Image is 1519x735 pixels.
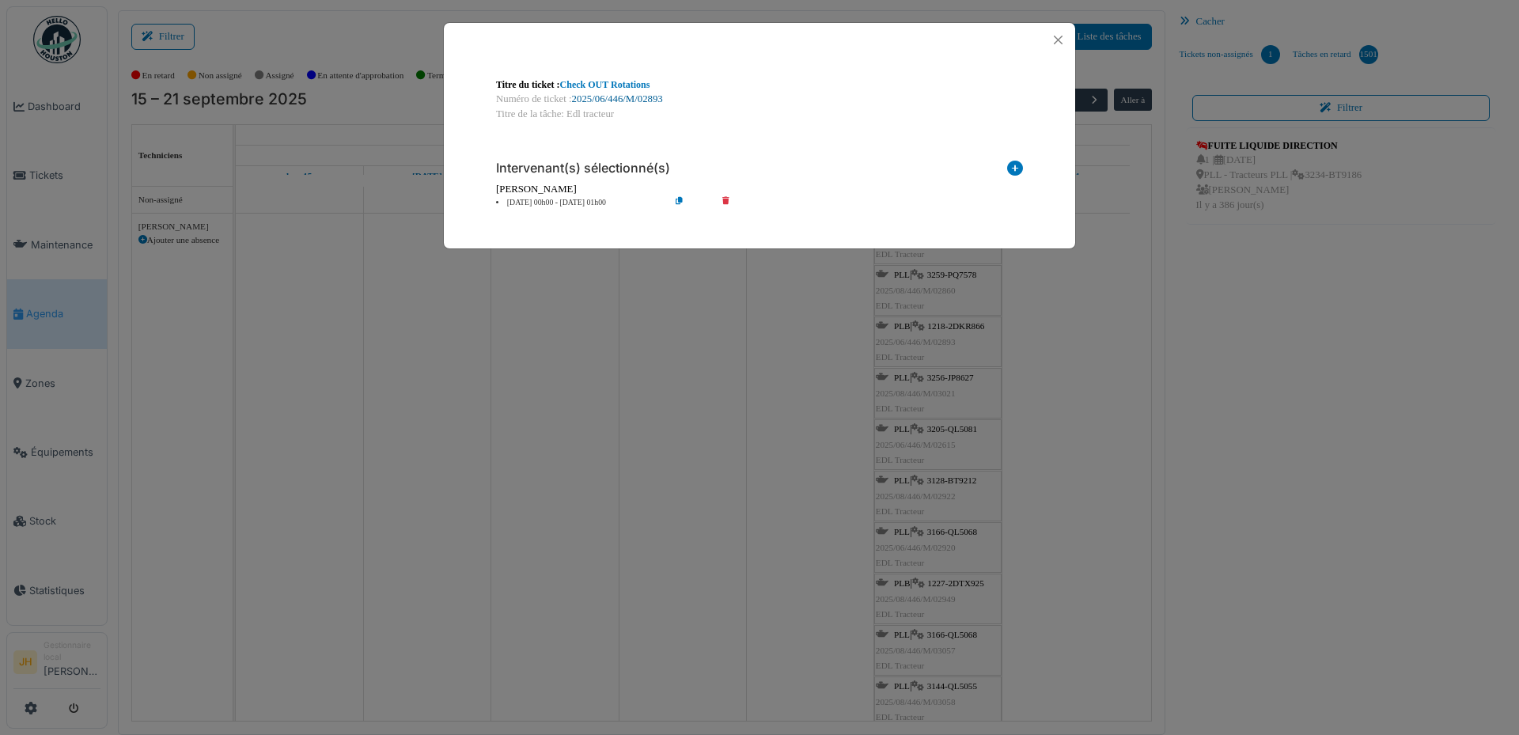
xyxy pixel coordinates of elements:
button: Close [1047,29,1069,51]
i: Ajouter [1007,161,1023,182]
a: Check OUT Rotations [560,79,650,90]
h6: Intervenant(s) sélectionné(s) [496,161,670,176]
div: [PERSON_NAME] [496,182,1023,197]
div: Titre du ticket : [496,78,1023,92]
li: [DATE] 00h00 - [DATE] 01h00 [488,197,669,209]
a: 2025/06/446/M/02893 [572,93,663,104]
div: Titre de la tâche: Edl tracteur [496,107,1023,122]
div: Numéro de ticket : [496,92,1023,107]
